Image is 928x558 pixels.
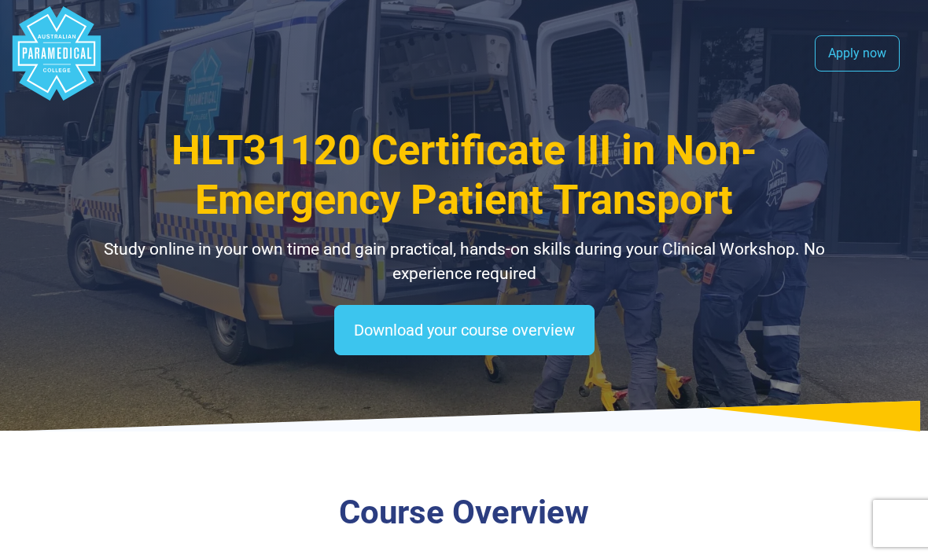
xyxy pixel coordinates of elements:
[9,6,104,101] div: Australian Paramedical College
[78,493,851,532] h3: Course Overview
[815,35,900,72] a: Apply now
[78,237,851,287] p: Study online in your own time and gain practical, hands-on skills during your Clinical Workshop. ...
[171,126,757,224] span: HLT31120 Certificate III in Non-Emergency Patient Transport
[334,305,595,355] a: Download your course overview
